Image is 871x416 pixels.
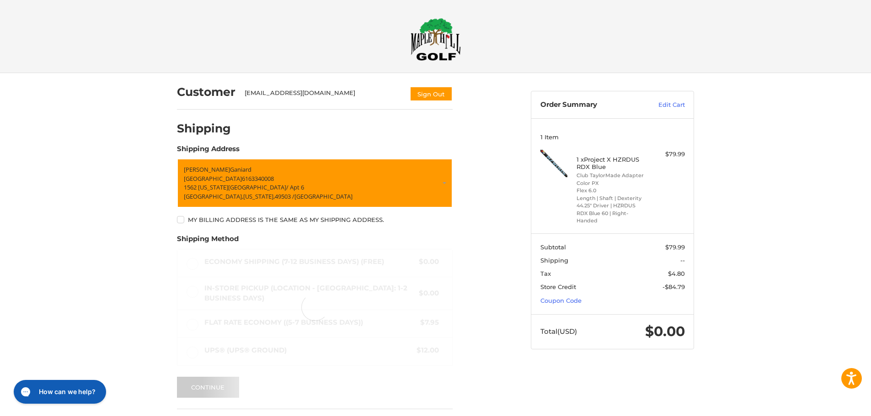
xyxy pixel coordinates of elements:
span: / Apt 6 [286,183,304,191]
span: Ganiard [230,165,251,174]
li: Flex 6.0 [577,187,647,195]
span: -$84.79 [663,283,685,290]
div: $79.99 [649,150,685,159]
label: My billing address is the same as my shipping address. [177,216,453,223]
span: 49503 / [275,192,294,200]
span: $0.00 [645,323,685,340]
button: Continue [177,377,239,398]
button: Sign Out [410,86,453,101]
h3: Order Summary [540,100,639,110]
span: Subtotal [540,243,566,251]
span: [GEOGRAPHIC_DATA] [294,192,353,200]
legend: Shipping Address [177,144,240,158]
h4: 1 x Project X HZRDUS RDX Blue [577,156,647,171]
span: Tax [540,270,551,277]
span: Store Credit [540,283,576,290]
span: -- [680,257,685,264]
a: Enter or select a different address [177,158,453,208]
span: [US_STATE], [243,192,275,200]
a: Edit Cart [639,100,685,110]
h2: Shipping [177,121,231,136]
iframe: Gorgias live chat messenger [9,377,109,407]
span: 6163340008 [242,174,274,183]
a: Coupon Code [540,297,582,304]
li: Club TaylorMade Adapter [577,172,647,179]
legend: Shipping Method [177,234,239,248]
span: 1562 [US_STATE][GEOGRAPHIC_DATA] [184,183,286,191]
li: Color PX [577,179,647,187]
span: [GEOGRAPHIC_DATA], [184,192,243,200]
span: $4.80 [668,270,685,277]
h2: Customer [177,85,235,99]
div: [EMAIL_ADDRESS][DOMAIN_NAME] [245,89,401,101]
span: [PERSON_NAME] [184,165,230,174]
span: [GEOGRAPHIC_DATA] [184,174,242,183]
span: Total (USD) [540,327,577,336]
li: Length | Shaft | Dexterity 44.25" Driver | HZRDUS RDX Blue 60 | Right-Handed [577,195,647,225]
h3: 1 Item [540,133,685,141]
span: $79.99 [665,243,685,251]
img: Maple Hill Golf [411,18,461,61]
span: Shipping [540,257,568,264]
